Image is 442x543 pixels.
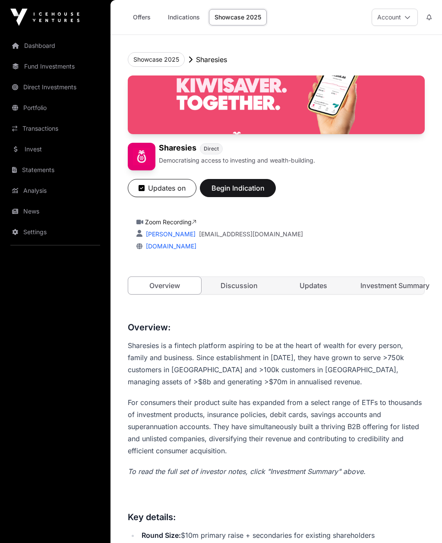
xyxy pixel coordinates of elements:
button: Showcase 2025 [128,52,185,67]
nav: Tabs [128,277,424,294]
button: Updates on [128,179,196,197]
a: News [7,202,104,221]
h3: Key details: [128,510,425,524]
p: Democratising access to investing and wealth-building. [159,156,315,165]
span: Begin Indication [211,183,265,193]
a: Begin Indication [200,188,276,196]
h1: Sharesies [159,143,196,154]
a: Portfolio [7,98,104,117]
a: [DOMAIN_NAME] [142,242,196,250]
p: Sharesies is a fintech platform aspiring to be at the heart of wealth for every person, family an... [128,339,425,388]
img: Icehouse Ventures Logo [10,9,79,26]
a: Dashboard [7,36,104,55]
span: Direct [204,145,219,152]
h3: Overview: [128,320,425,334]
p: For consumers their product suite has expanded from a select range of ETFs to thousands of invest... [128,396,425,457]
a: Invest [7,140,104,159]
button: Begin Indication [200,179,276,197]
strong: Round Size: [142,531,181,540]
a: Indications [162,9,205,25]
a: Discussion [203,277,276,294]
a: Settings [7,223,104,242]
a: Zoom Recording [145,218,196,226]
p: Sharesies [196,54,227,65]
a: Updates [277,277,350,294]
a: Analysis [7,181,104,200]
a: Fund Investments [7,57,104,76]
a: Statements [7,160,104,179]
a: Direct Investments [7,78,104,97]
a: Transactions [7,119,104,138]
img: Sharesies [128,143,155,170]
a: Overview [128,276,202,295]
em: To read the full set of investor notes, click "Investment Summary" above. [128,467,366,476]
a: Showcase 2025 [209,9,267,25]
button: Account [372,9,418,26]
a: [EMAIL_ADDRESS][DOMAIN_NAME] [199,230,303,239]
iframe: Chat Widget [399,502,442,543]
a: [PERSON_NAME] [144,230,196,238]
a: Investment Summary [352,277,425,294]
img: Sharesies [128,75,425,134]
a: Offers [124,9,159,25]
li: $10m primary raise + secondaries for existing shareholders [139,529,425,541]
